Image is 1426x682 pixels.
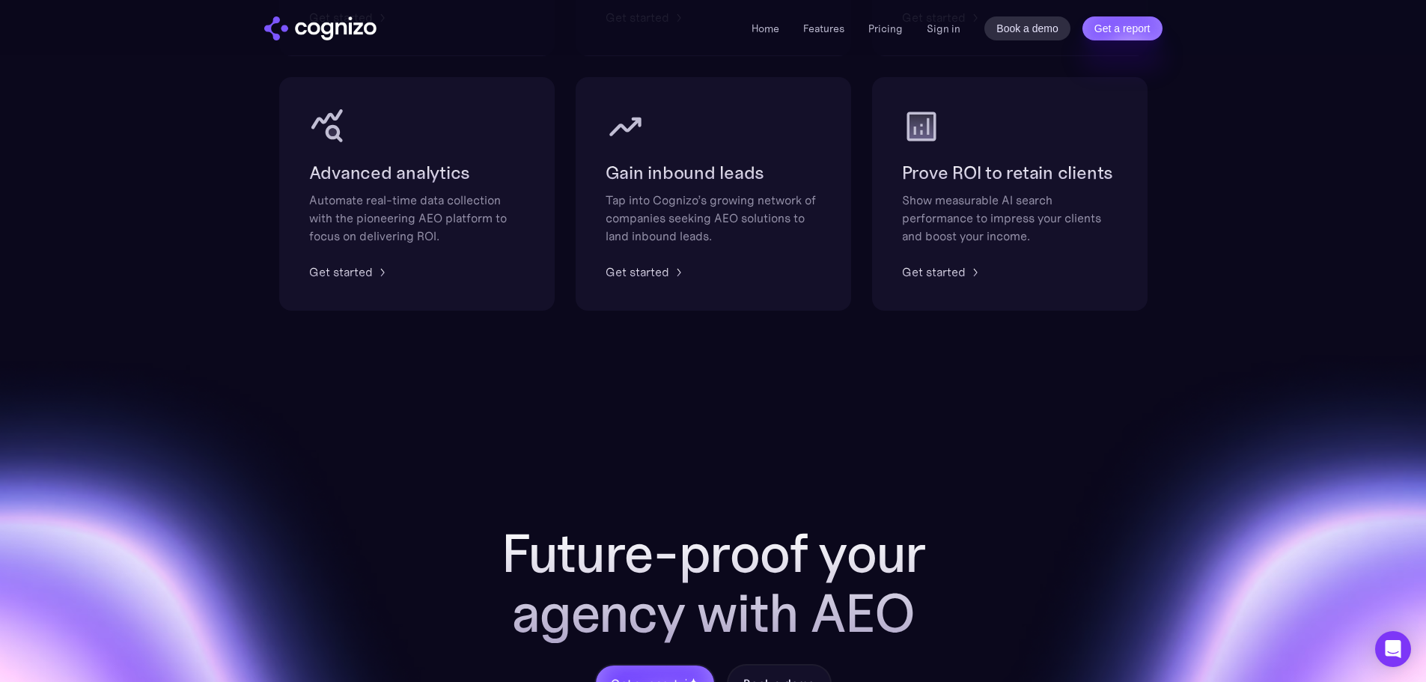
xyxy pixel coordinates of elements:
[1375,631,1411,667] div: Open Intercom Messenger
[264,16,377,40] img: cognizo logo
[902,161,1118,185] h2: Prove ROI to retain clients
[606,263,687,281] a: Get started
[902,263,984,281] a: Get started
[984,16,1070,40] a: Book a demo
[902,191,1118,245] div: Show measurable AI search performance to impress your clients and boost your income.
[309,191,525,245] div: Automate real-time data collection with the pioneering AEO platform to focus on delivering ROI.
[606,263,669,281] div: Get started
[1082,16,1163,40] a: Get a report
[868,22,903,35] a: Pricing
[803,22,844,35] a: Features
[309,263,391,281] a: Get started
[309,161,525,185] h2: Advanced analytics
[752,22,779,35] a: Home
[902,263,966,281] div: Get started
[264,16,377,40] a: home
[606,191,821,245] div: Tap into Cognizo’s growing network of companies seeking AEO solutions to land inbound leads.
[685,678,687,681] img: star
[606,161,821,185] h2: Gain inbound leads
[309,263,373,281] div: Get started
[474,523,953,643] h2: Future-proof your agency with AEO
[902,107,941,146] img: analytics icon
[927,19,960,37] a: Sign in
